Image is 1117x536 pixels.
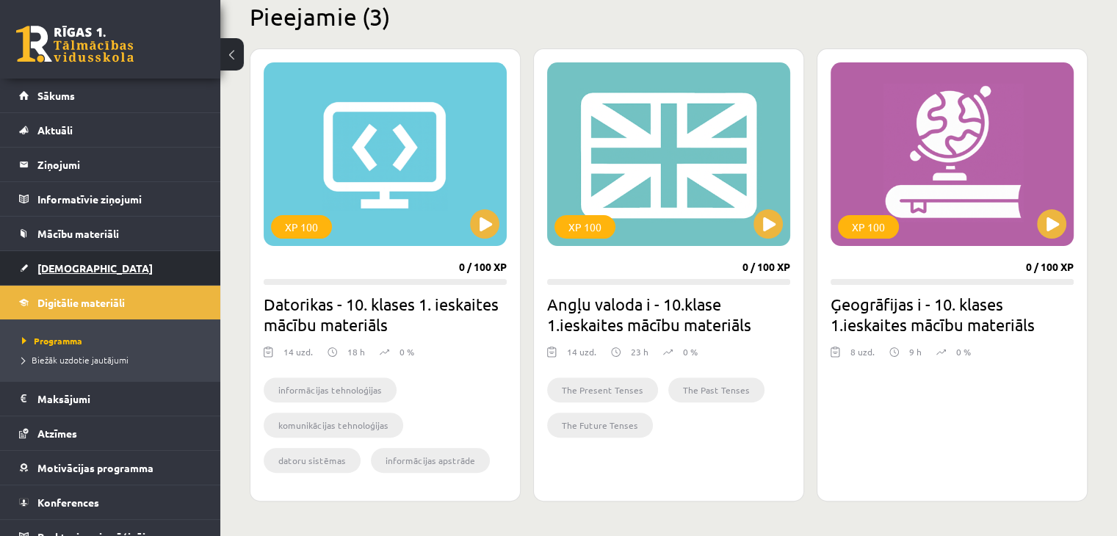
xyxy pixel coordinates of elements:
[250,2,1088,31] h2: Pieejamie (3)
[37,296,125,309] span: Digitālie materiāli
[956,345,971,358] p: 0 %
[19,148,202,181] a: Ziņojumi
[19,182,202,216] a: Informatīvie ziņojumi
[19,382,202,416] a: Maksājumi
[283,345,313,367] div: 14 uzd.
[19,113,202,147] a: Aktuāli
[264,377,397,402] li: informācijas tehnoloģijas
[37,461,153,474] span: Motivācijas programma
[909,345,922,358] p: 9 h
[22,353,206,366] a: Biežāk uzdotie jautājumi
[37,382,202,416] legend: Maksājumi
[631,345,648,358] p: 23 h
[19,451,202,485] a: Motivācijas programma
[683,345,698,358] p: 0 %
[19,217,202,250] a: Mācību materiāli
[554,215,615,239] div: XP 100
[400,345,414,358] p: 0 %
[850,345,875,367] div: 8 uzd.
[37,427,77,440] span: Atzīmes
[22,354,129,366] span: Biežāk uzdotie jautājumi
[264,413,403,438] li: komunikācijas tehnoloģijas
[37,261,153,275] span: [DEMOGRAPHIC_DATA]
[547,377,658,402] li: The Present Tenses
[19,286,202,319] a: Digitālie materiāli
[37,227,119,240] span: Mācību materiāli
[37,496,99,509] span: Konferences
[37,89,75,102] span: Sākums
[547,413,653,438] li: The Future Tenses
[547,294,790,335] h2: Angļu valoda i - 10.klase 1.ieskaites mācību materiāls
[19,251,202,285] a: [DEMOGRAPHIC_DATA]
[37,148,202,181] legend: Ziņojumi
[371,448,490,473] li: informācijas apstrāde
[19,416,202,450] a: Atzīmes
[19,79,202,112] a: Sākums
[264,294,507,335] h2: Datorikas - 10. klases 1. ieskaites mācību materiāls
[838,215,899,239] div: XP 100
[668,377,764,402] li: The Past Tenses
[567,345,596,367] div: 14 uzd.
[271,215,332,239] div: XP 100
[22,335,82,347] span: Programma
[16,26,134,62] a: Rīgas 1. Tālmācības vidusskola
[37,123,73,137] span: Aktuāli
[19,485,202,519] a: Konferences
[264,448,361,473] li: datoru sistēmas
[831,294,1074,335] h2: Ģeogrāfijas i - 10. klases 1.ieskaites mācību materiāls
[347,345,365,358] p: 18 h
[22,334,206,347] a: Programma
[37,182,202,216] legend: Informatīvie ziņojumi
